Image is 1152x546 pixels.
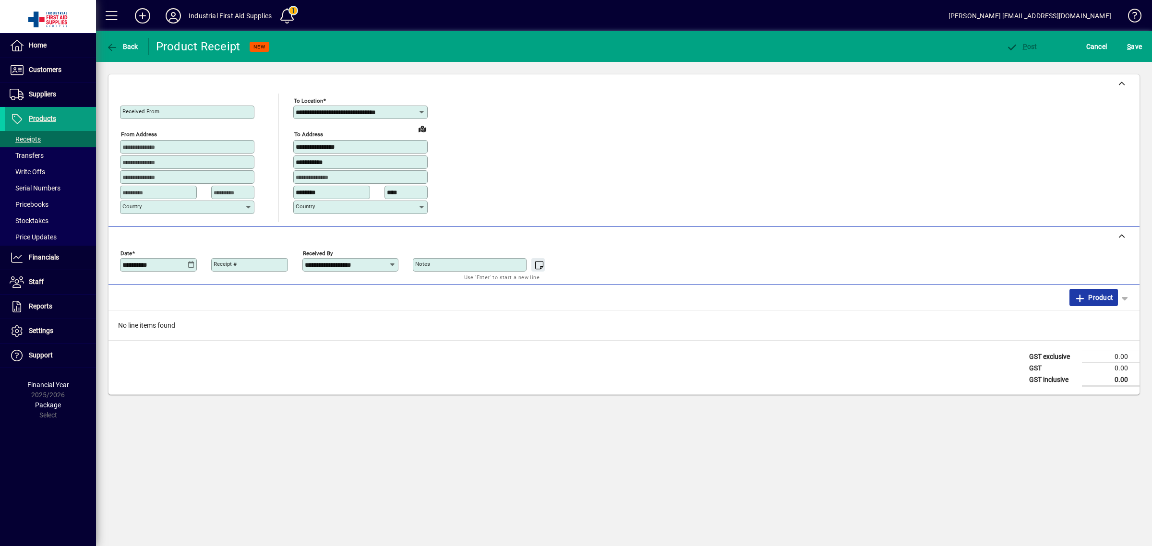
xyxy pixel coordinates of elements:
[5,246,96,270] a: Financials
[127,7,158,24] button: Add
[10,135,41,143] span: Receipts
[5,196,96,213] a: Pricebooks
[1024,374,1082,386] td: GST inclusive
[29,351,53,359] span: Support
[158,7,189,24] button: Profile
[1082,374,1140,386] td: 0.00
[189,8,272,24] div: Industrial First Aid Supplies
[296,203,315,210] mat-label: Country
[1086,39,1107,54] span: Cancel
[10,152,44,159] span: Transfers
[108,311,1140,340] div: No line items found
[464,272,540,283] mat-hint: Use 'Enter' to start a new line
[29,278,44,285] span: Staff
[5,229,96,245] a: Price Updates
[5,131,96,147] a: Receipts
[253,44,265,50] span: NEW
[29,66,61,73] span: Customers
[1069,289,1118,306] button: Product
[214,261,237,267] mat-label: Receipt #
[1125,38,1144,55] button: Save
[948,8,1111,24] div: [PERSON_NAME] [EMAIL_ADDRESS][DOMAIN_NAME]
[1004,38,1040,55] button: Post
[5,83,96,107] a: Suppliers
[10,168,45,176] span: Write Offs
[10,201,48,208] span: Pricebooks
[10,217,48,225] span: Stocktakes
[1074,290,1113,305] span: Product
[1127,43,1131,50] span: S
[303,249,333,256] mat-label: Received by
[1084,38,1110,55] button: Cancel
[5,164,96,180] a: Write Offs
[106,43,138,50] span: Back
[5,270,96,294] a: Staff
[1121,2,1140,33] a: Knowledge Base
[5,295,96,319] a: Reports
[35,401,61,409] span: Package
[96,38,149,55] app-page-header-button: Back
[29,41,47,49] span: Home
[5,319,96,343] a: Settings
[10,184,60,192] span: Serial Numbers
[1006,43,1037,50] span: ost
[5,180,96,196] a: Serial Numbers
[29,327,53,334] span: Settings
[5,344,96,368] a: Support
[27,381,69,389] span: Financial Year
[156,39,240,54] div: Product Receipt
[5,147,96,164] a: Transfers
[104,38,141,55] button: Back
[120,249,132,256] mat-label: Date
[29,90,56,98] span: Suppliers
[1127,39,1142,54] span: ave
[122,203,142,210] mat-label: Country
[10,233,57,241] span: Price Updates
[1024,351,1082,362] td: GST exclusive
[5,58,96,82] a: Customers
[1024,362,1082,374] td: GST
[1082,362,1140,374] td: 0.00
[1082,351,1140,362] td: 0.00
[415,121,430,136] a: View on map
[5,213,96,229] a: Stocktakes
[29,302,52,310] span: Reports
[122,108,159,115] mat-label: Received From
[5,34,96,58] a: Home
[294,97,323,104] mat-label: To location
[29,253,59,261] span: Financials
[415,261,430,267] mat-label: Notes
[29,115,56,122] span: Products
[1023,43,1027,50] span: P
